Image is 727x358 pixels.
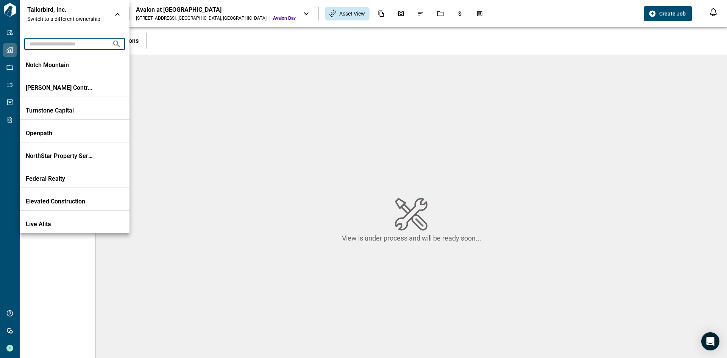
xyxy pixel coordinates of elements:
[27,15,107,23] span: Switch to a different ownership
[26,84,94,92] p: [PERSON_NAME] Contracting
[701,332,719,350] div: Open Intercom Messenger
[26,61,94,69] p: Notch Mountain
[26,107,94,114] p: Turnstone Capital
[26,220,94,228] p: Live Alita
[26,152,94,160] p: NorthStar Property Services
[26,130,94,137] p: Openpath
[27,6,95,14] p: Tailorbird, Inc.
[26,175,94,183] p: Federal Realty
[109,36,124,52] button: Search organizations
[26,198,94,205] p: Elevated Construction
